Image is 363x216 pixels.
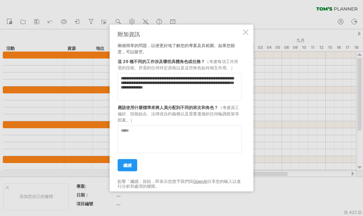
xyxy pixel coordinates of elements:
font: 這 29 種不同的工作涉及哪些具體角色或任務？ [118,59,205,64]
a: 繼續 [118,159,137,171]
font: 應該使用什麼標準來將人員分配到不同的班次和角色？ [118,105,218,110]
font: 繼續 [123,163,132,168]
font: 分享您的輸入以進行分析和處理的權限。 [118,179,241,189]
font: （考慮員工偏好、技能組合、法律或合約義務以及需要遵循的任何輪調政策等因素。） [118,105,239,123]
a: OpenAI [193,179,207,184]
font: 附加資訊 [118,31,140,38]
font: 兩個簡單的問題，以便更好地了解您的專案及其範圍。如果您願意，可以留空。 [118,43,235,54]
font: 點擊「繼續」按鈕，即表示您授予我們與 [118,179,193,184]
